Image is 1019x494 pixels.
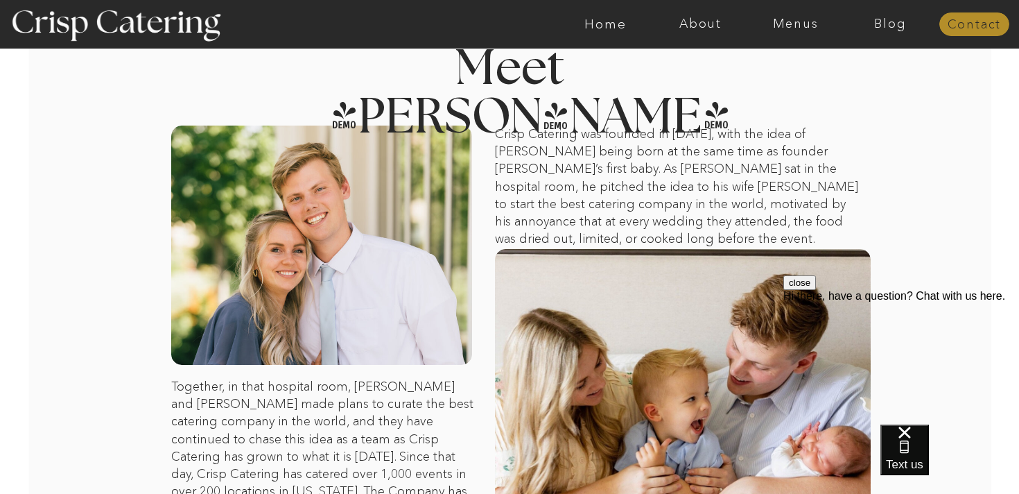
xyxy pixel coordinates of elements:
[495,126,862,249] p: Crisp Catering was founded in [DATE], with the idea of [PERSON_NAME] being born at the same time ...
[880,425,1019,494] iframe: podium webchat widget bubble
[330,45,689,100] h2: Meet [PERSON_NAME]
[558,17,653,31] a: Home
[843,17,938,31] a: Blog
[653,17,748,31] a: About
[783,275,1019,442] iframe: podium webchat widget prompt
[748,17,843,31] a: Menus
[939,18,1009,32] a: Contact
